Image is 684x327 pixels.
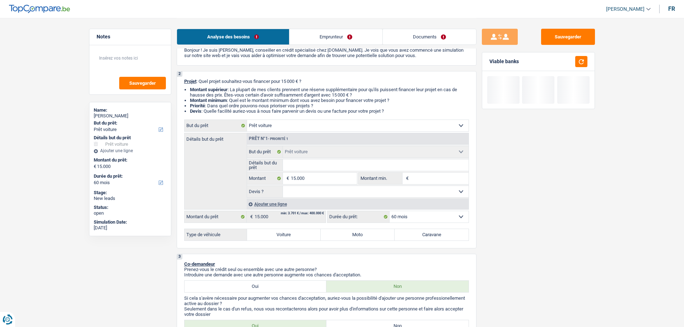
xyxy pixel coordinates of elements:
p: Introduire une demande avec une autre personne augmente vos chances d'acceptation. [184,272,469,277]
label: Durée du prêt: [327,211,390,223]
strong: Priorité [190,103,205,108]
span: Projet [184,79,196,84]
div: [DATE] [94,225,167,231]
span: - Priorité 1 [268,137,288,141]
a: Analyse des besoins [177,29,289,45]
p: Si cela s'avère nécessaire pour augmenter vos chances d'acceptation, auriez-vous la possibilité d... [184,295,469,306]
div: Name: [94,107,167,113]
p: : Quel projet souhaitez-vous financer pour 15 000 € ? [184,79,469,84]
div: fr [668,5,675,12]
div: 3 [177,254,182,260]
div: Viable banks [489,59,519,65]
h5: Notes [97,34,164,40]
label: But du prêt [185,120,247,131]
a: Documents [383,29,476,45]
label: Montant du prêt [185,211,247,223]
span: Devis [190,108,201,114]
div: min: 3.701 € / max: 400.000 € [281,212,324,215]
button: Sauvegarder [119,77,166,89]
p: Bonjour ! Je suis [PERSON_NAME], conseiller en crédit spécialisé chez [DOMAIN_NAME]. Je vois que ... [184,47,469,58]
span: [PERSON_NAME] [606,6,645,12]
label: Oui [185,281,327,292]
div: [PERSON_NAME] [94,113,167,119]
label: But du prêt [247,146,283,158]
label: Non [326,281,469,292]
label: Montant [247,173,283,184]
label: But du prêt: [94,120,165,126]
div: New leads [94,196,167,201]
p: Prenez-vous le crédit seul ou ensemble avec une autre personne? [184,267,469,272]
span: € [283,173,291,184]
span: € [247,211,255,223]
li: : Quelle facilité auriez-vous à nous faire parvenir un devis ou une facture pour votre projet ? [190,108,469,114]
div: open [94,210,167,216]
label: Montant min. [359,173,403,184]
button: Sauvegarder [541,29,595,45]
strong: Montant minimum [190,98,227,103]
div: Prêt n°1 [247,136,290,141]
p: Seulement dans le cas d'un refus, nous vous recontacterons alors pour avoir plus d'informations s... [184,306,469,317]
label: Moto [321,229,395,240]
label: Voiture [247,229,321,240]
a: [PERSON_NAME] [600,3,651,15]
label: Devis ? [247,186,283,197]
div: 2 [177,71,182,77]
div: Ajouter une ligne [247,199,469,209]
strong: Montant supérieur [190,87,228,92]
span: Sauvegarder [129,81,156,85]
label: Détails but du prêt [247,159,283,171]
label: Détails but du prêt [185,133,247,141]
li: : Quel est le montant minimum dont vous avez besoin pour financer votre projet ? [190,98,469,103]
div: Stage: [94,190,167,196]
label: Durée du prêt: [94,173,165,179]
li: : La plupart de mes clients prennent une réserve supplémentaire pour qu'ils puissent financer leu... [190,87,469,98]
label: Type de véhicule [185,229,247,240]
label: Montant du prêt: [94,157,165,163]
span: € [94,164,96,169]
div: Status: [94,205,167,210]
a: Emprunteur [289,29,382,45]
div: Simulation Date: [94,219,167,225]
li: : Dans quel ordre pouvons-nous prioriser vos projets ? [190,103,469,108]
label: Caravane [395,229,469,240]
img: TopCompare Logo [9,5,70,13]
span: € [403,173,410,184]
span: Co-demandeur [184,261,215,267]
div: Ajouter une ligne [94,148,167,153]
div: Détails but du prêt [94,135,167,141]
